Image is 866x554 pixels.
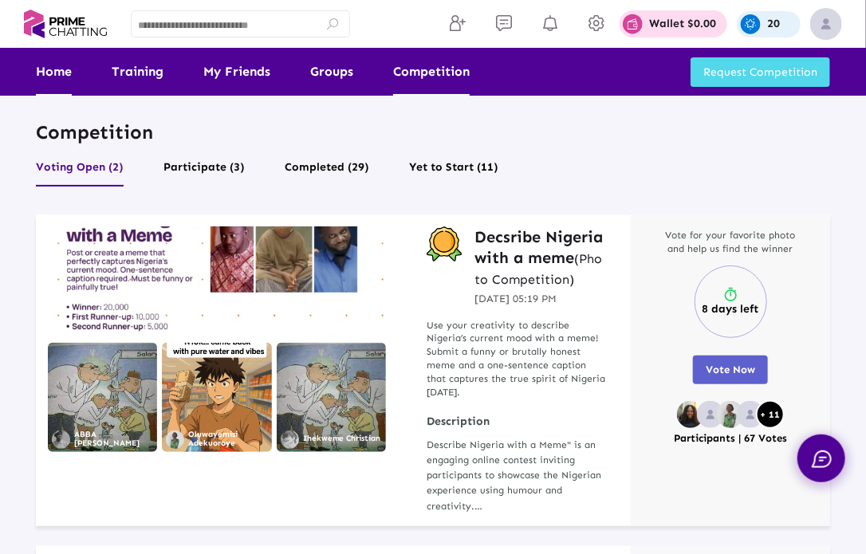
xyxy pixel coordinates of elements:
[659,229,802,256] p: Vote for your favorite photo and help us find the winner
[760,409,780,420] p: + 11
[310,48,353,96] a: Groups
[427,438,607,514] p: Describe Nigeria with a Meme" is an engaging online contest inviting participants to showcase the...
[36,156,124,187] button: Voting Open (2)
[285,156,369,187] button: Completed (29)
[409,156,498,187] button: Yet to Start (11)
[203,48,270,96] a: My Friends
[649,18,716,29] p: Wallet $0.00
[767,18,780,29] p: 20
[277,343,386,452] img: 1755601369194.jpg
[48,226,386,338] img: compititionbanner1754999366-pkSsI.jpg
[427,226,463,262] img: competition-badge.svg
[810,8,842,40] img: img
[691,57,830,87] button: Request Competition
[812,450,832,468] img: chat.svg
[166,430,184,449] img: 685006c58bec4b43fe5a292f_1751881247454.png
[281,430,299,449] img: 683ed4866530a9605a755410_1756324506508.png
[24,5,107,43] img: logo
[303,434,381,443] p: Ihekweme Christian
[112,48,163,96] a: Training
[697,401,724,428] img: no_profile_image.svg
[674,432,787,446] p: Participants | 67 Votes
[474,226,607,289] a: Decsribe Nigeria with a meme(Photo Competition)
[703,303,759,316] p: 8 days left
[722,287,738,303] img: timer.svg
[474,291,607,307] p: [DATE] 05:19 PM
[474,226,607,289] h3: Decsribe Nigeria with a meme
[52,430,70,449] img: 68701a5c75df9738c07e6f78_1754260010868.png
[737,401,764,428] img: no_profile_image.svg
[48,343,157,452] img: Screenshot1755210405619.png
[162,343,271,452] img: fceacafile1755820329066.png
[677,401,704,428] img: L7aLDgPy.png
[163,156,245,187] button: Participate (3)
[427,319,607,399] p: Use your creativity to describe Nigeria’s current mood with a meme! Submit a funny or brutally ho...
[74,430,157,448] p: ABBA [PERSON_NAME]
[188,430,271,448] p: Oluwayemisi Adekuoroye
[36,120,830,144] p: Competition
[693,356,768,384] button: Vote Now
[393,48,470,96] a: Competition
[717,401,744,428] img: 685006c58bec4b43fe5a292f_1751881247454.png
[36,48,72,96] a: Home
[706,363,755,375] span: Vote Now
[427,415,607,429] strong: Description
[703,65,817,79] span: Request Competition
